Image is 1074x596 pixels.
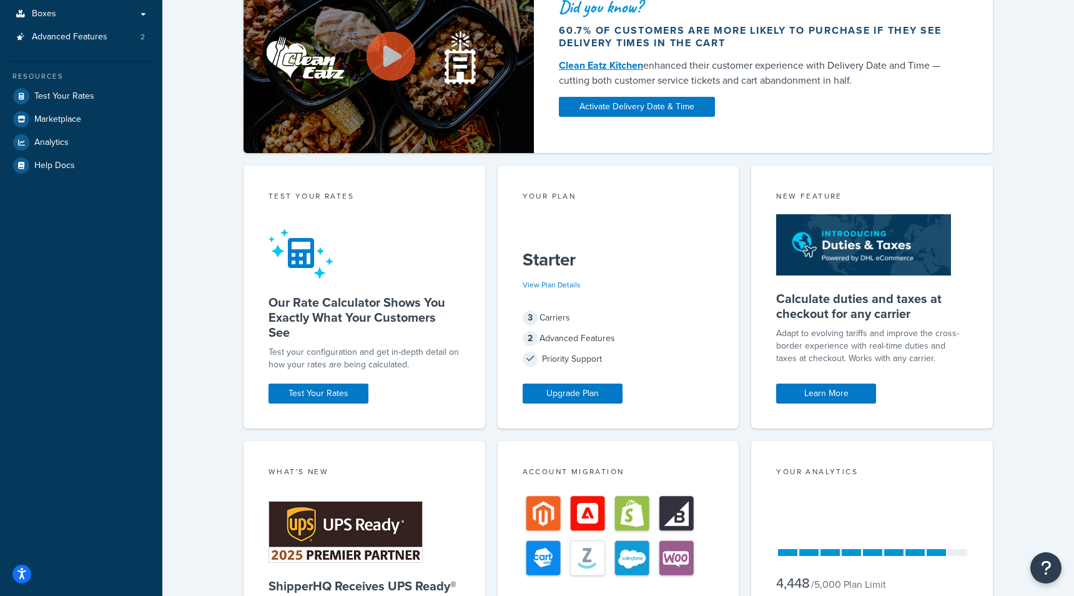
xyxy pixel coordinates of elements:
[9,26,153,49] li: Advanced Features
[776,291,968,321] h5: Calculate duties and taxes at checkout for any carrier
[523,279,581,291] a: View Plan Details
[9,26,153,49] a: Advanced Features2
[776,466,968,480] div: Your Analytics
[776,384,876,404] a: Learn More
[32,32,107,42] span: Advanced Features
[34,91,94,102] span: Test Your Rates
[268,346,460,371] div: Test your configuration and get in-depth detail on how your rates are being calculated.
[32,9,56,19] span: Boxes
[268,384,368,404] a: Test Your Rates
[523,384,623,404] a: Upgrade Plan
[34,161,75,171] span: Help Docs
[9,71,153,82] div: Resources
[1030,552,1062,584] button: Open Resource Center
[268,191,460,205] div: Test your rates
[268,466,460,480] div: What's New
[9,108,153,131] a: Marketplace
[9,154,153,177] a: Help Docs
[268,295,460,340] h5: Our Rate Calculator Shows You Exactly What Your Customers See
[523,250,714,270] h5: Starter
[776,327,968,365] p: Adapt to evolving tariffs and improve the cross-border experience with real-time duties and taxes...
[9,85,153,107] a: Test Your Rates
[523,330,714,347] div: Advanced Features
[523,350,714,368] div: Priority Support
[559,58,953,88] div: enhanced their customer experience with Delivery Date and Time — cutting both customer service ti...
[523,309,714,327] div: Carriers
[34,137,69,148] span: Analytics
[559,97,715,117] a: Activate Delivery Date & Time
[776,573,810,594] span: 4,448
[34,114,81,125] span: Marketplace
[9,131,153,154] a: Analytics
[523,331,538,346] span: 2
[523,310,538,325] span: 3
[140,32,145,42] span: 2
[9,2,153,26] a: Boxes
[776,191,968,205] div: New Feature
[559,24,953,49] div: 60.7% of customers are more likely to purchase if they see delivery times in the cart
[523,466,714,480] div: Account Migration
[559,58,643,72] a: Clean Eatz Kitchen
[811,577,886,592] small: / 5,000 Plan Limit
[523,191,714,205] div: Your Plan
